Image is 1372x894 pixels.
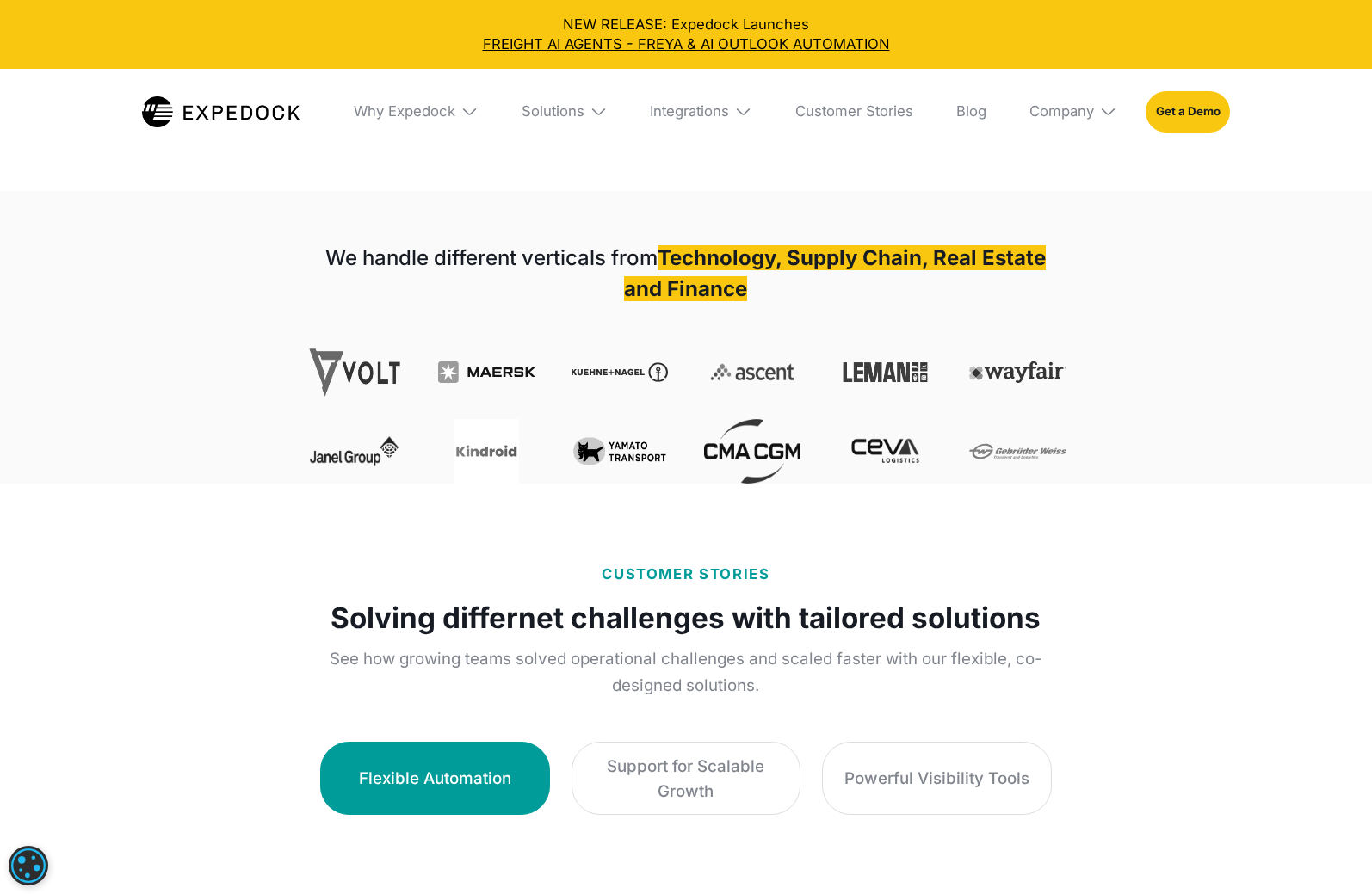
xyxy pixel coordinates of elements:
strong: Technology, Supply Chain, Real Estate and Finance [624,245,1046,301]
div: Solutions [507,69,621,155]
strong: We handle different verticals from [325,245,658,270]
div: NEW RELEASE: Expedock Launches [15,15,1358,55]
div: Company [1015,69,1131,155]
a: Blog [942,69,1000,155]
div: Flexible Automation [359,766,511,791]
div: Company [1029,102,1094,120]
strong: Solving differnet challenges with tailored solutions [331,599,1041,638]
div: Solutions [522,102,584,120]
div: Integrations [650,102,729,120]
div: Why Expedock [339,69,492,155]
div: Integrations [636,69,767,155]
a: Get a Demo [1146,91,1230,133]
a: Customer Stories [782,69,928,155]
p: CUSTOMER STORIES [602,564,770,585]
a: FREIGHT AI AGENTS - FREYA & AI OUTLOOK AUTOMATION [15,34,1358,54]
p: See how growing teams solved operational challenges and scaled faster with our flexible, co-desig... [306,645,1066,699]
div: Why Expedock [354,102,455,120]
iframe: Chat Widget [1286,811,1372,894]
div: Support for Scalable Growth [593,754,778,804]
div: Powerful Visibility Tools [844,766,1029,791]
